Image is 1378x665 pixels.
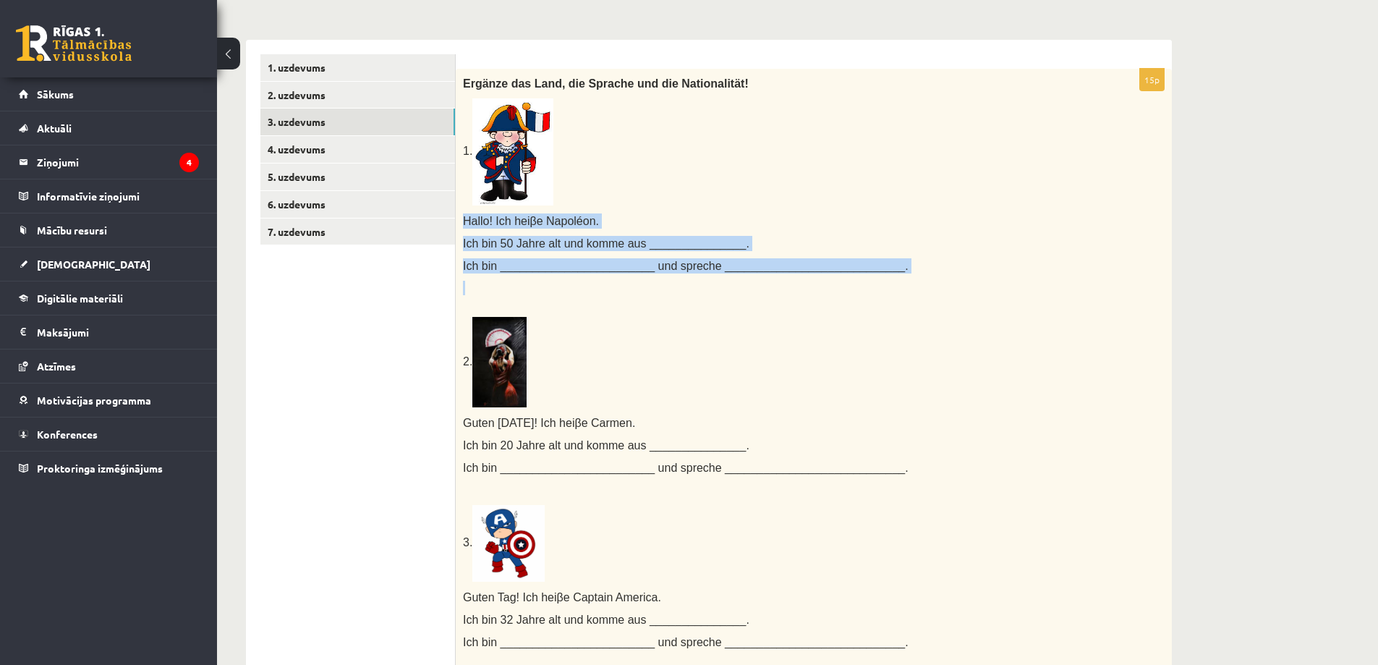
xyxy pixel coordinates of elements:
[19,281,199,315] a: Digitālie materiāli
[1139,68,1165,91] p: 15p
[530,215,537,227] span: β
[463,215,530,227] span: Hallo! Ich hei
[463,417,574,429] span: Guten [DATE]! Ich hei
[37,462,163,475] span: Proktoringa izmēģinājums
[463,636,909,648] span: Ich bin ________________________ und spreche ____________________________.
[16,25,132,62] a: Rīgas 1. Tālmācības vidusskola
[463,462,909,474] span: Ich bin ________________________ und spreche ____________________________.
[19,452,199,485] a: Proktoringa izmēģinājums
[37,258,150,271] span: [DEMOGRAPHIC_DATA]
[463,536,545,548] span: 3.
[582,417,636,429] span: e Carmen.
[260,191,455,218] a: 6. uzdevums
[260,109,455,135] a: 3. uzdevums
[37,88,74,101] span: Sākums
[19,384,199,417] a: Motivācijas programma
[14,14,686,30] body: Bagātinātā teksta redaktors, wiswyg-editor-user-answer-47434016534020
[37,428,98,441] span: Konferences
[463,77,749,90] span: Ergänze das Land, die Sprache und die Nationalität!
[557,591,563,603] span: β
[19,213,199,247] a: Mācību resursi
[260,82,455,109] a: 2. uzdevums
[463,355,472,368] span: 2.
[472,505,545,582] img: Resultado de imagem para America clipart
[179,153,199,172] i: 4
[37,122,72,135] span: Aktuāli
[260,54,455,81] a: 1. uzdevums
[19,247,199,281] a: [DEMOGRAPHIC_DATA]
[37,360,76,373] span: Atzīmes
[574,417,581,429] span: β
[463,591,557,603] span: Guten Tag! Ich hei
[537,215,599,227] span: e Napoléon.
[19,111,199,145] a: Aktuāli
[37,224,107,237] span: Mācību resursi
[463,145,553,157] span: 1.
[260,219,455,245] a: 7. uzdevums
[463,614,749,626] span: Ich bin 32 Jahre alt und komme aus _______________.
[19,315,199,349] a: Maksājumi
[19,77,199,111] a: Sākums
[37,145,199,179] legend: Ziņojumi
[19,179,199,213] a: Informatīvie ziņojumi
[563,591,661,603] span: e Captain America.
[37,315,199,349] legend: Maksājumi
[463,237,749,250] span: Ich bin 50 Jahre alt und komme aus _______________.
[19,418,199,451] a: Konferences
[472,317,527,407] img: Flamenco Tänzerin – Galerie Chromik
[463,439,749,452] span: Ich bin 20 Jahre alt und komme aus _______________.
[19,350,199,383] a: Atzīmes
[37,292,123,305] span: Digitālie materiāli
[260,136,455,163] a: 4. uzdevums
[260,164,455,190] a: 5. uzdevums
[37,394,151,407] span: Motivācijas programma
[463,260,909,272] span: Ich bin ________________________ und spreche ____________________________.
[37,179,199,213] legend: Informatīvie ziņojumi
[19,145,199,179] a: Ziņojumi4
[472,98,553,206] img: Resultado de imagem para french clipart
